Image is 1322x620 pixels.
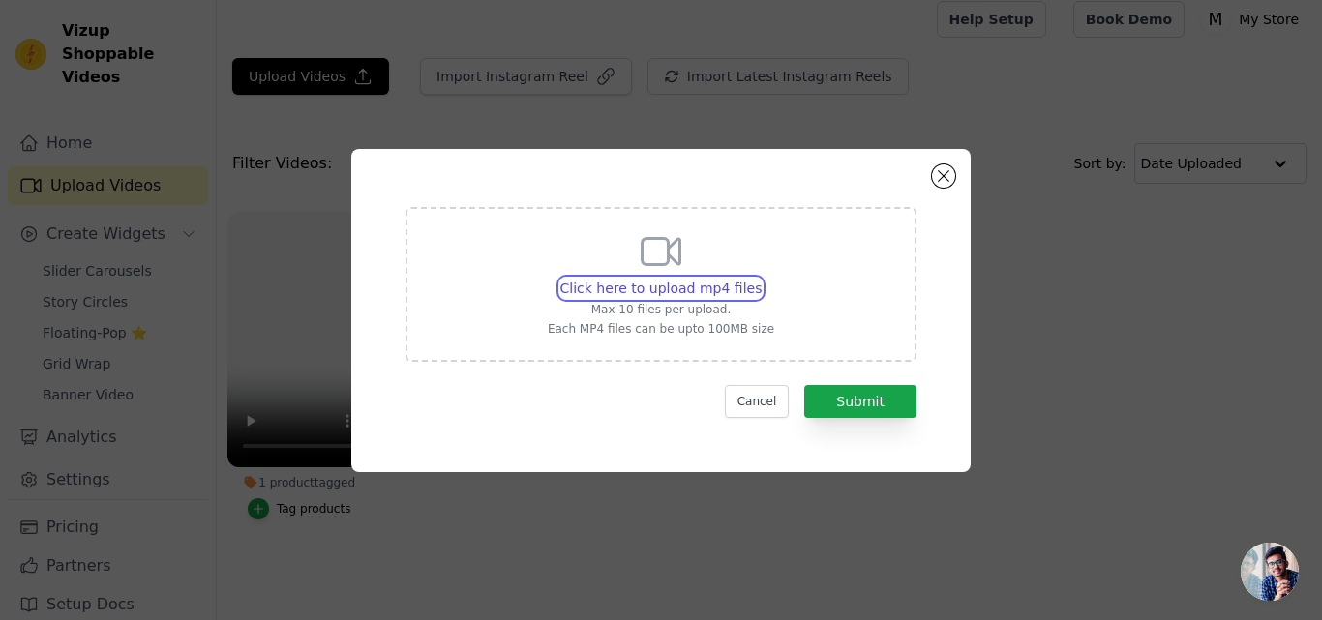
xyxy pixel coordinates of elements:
[560,280,763,296] span: Click here to upload mp4 files
[548,321,774,337] p: Each MP4 files can be upto 100MB size
[932,164,955,188] button: Close modal
[1241,543,1299,601] a: Open chat
[725,385,790,418] button: Cancel
[804,385,916,418] button: Submit
[548,302,774,317] p: Max 10 files per upload.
